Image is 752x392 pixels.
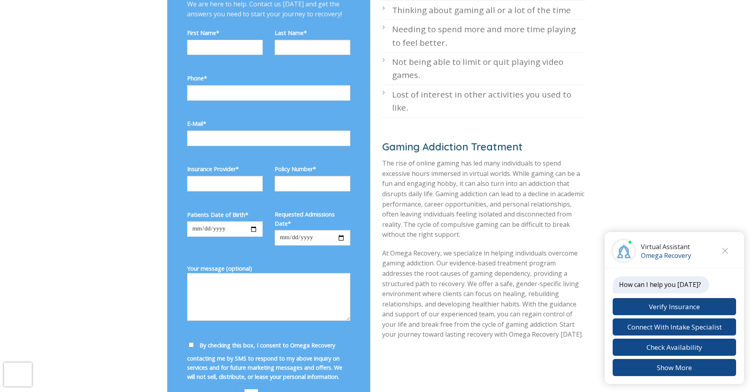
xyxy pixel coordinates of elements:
label: Phone* [187,74,350,83]
p: At Omega Recovery, we specialize in helping individuals overcome gaming addiction. Our evidence-b... [382,248,585,340]
li: Needing to spend more and more time playing to feel better. [382,20,585,53]
li: Lost of interest in other activities you used to like. [382,85,585,118]
label: Last Name* [275,28,350,37]
textarea: Your message (optional) [187,273,350,321]
label: Policy Number* [275,164,350,174]
label: Patients Date of Birth* [187,210,263,219]
li: Thinking about gaming all or a lot of the time [382,1,585,20]
input: By checking this box, I consent to Omega Recovery contacting me by SMS to respond to my above inq... [189,342,194,347]
li: Not being able to limit or quit playing video games. [382,53,585,85]
h2: Gaming Addiction Treatment [382,140,585,153]
span: By checking this box, I consent to Omega Recovery contacting me by SMS to respond to my above inq... [187,341,342,380]
label: E-Mail* [187,119,350,128]
label: Your message (optional) [187,264,350,326]
label: Requested Admissions Date* [275,210,350,228]
label: Insurance Provider* [187,164,263,174]
p: The rise of online gaming has led many individuals to spend excessive hours immersed in virtual w... [382,158,585,240]
label: First Name* [187,28,263,37]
